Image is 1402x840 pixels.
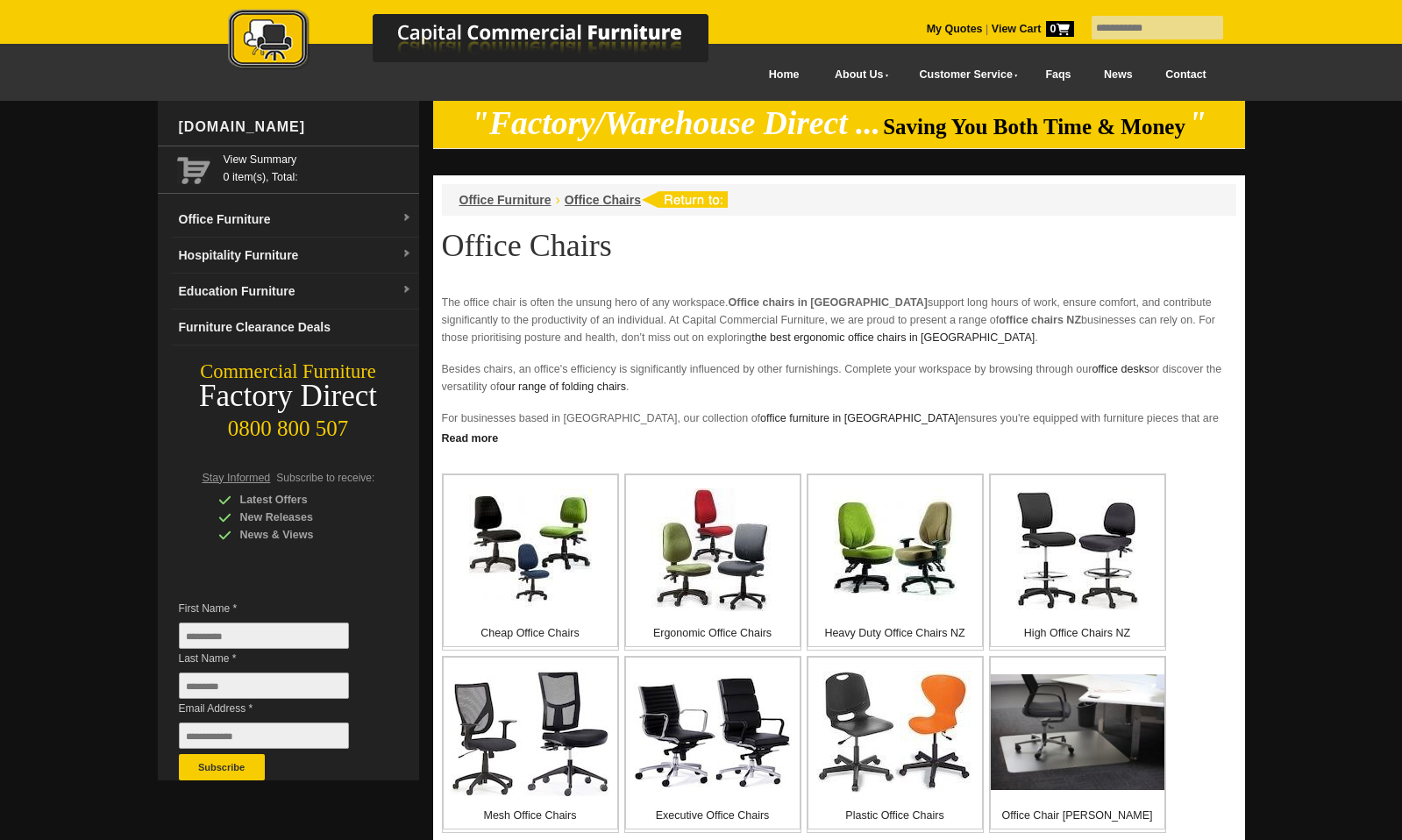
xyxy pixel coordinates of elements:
[469,488,592,611] img: Cheap Office Chairs
[444,807,617,824] p: Mesh Office Chairs
[834,488,957,611] img: Heavy Duty Office Chairs NZ
[729,296,928,309] strong: Office chairs in [GEOGRAPHIC_DATA]
[900,55,1028,95] a: Customer Service
[1016,491,1139,609] img: High Office Chairs NZ
[179,723,349,749] input: Email Address *
[172,101,419,153] div: [DOMAIN_NAME]
[634,675,792,789] img: Executive Office Chairs
[565,193,641,207] a: Office Chairs
[224,151,412,183] span: 0 item(s), Total:
[179,623,349,649] input: First Name *
[172,274,419,310] a: Education Furnituredropdown
[1188,105,1206,141] em: "
[158,359,419,384] div: Commercial Furniture
[989,656,1166,833] a: Office Chair Mats Office Chair [PERSON_NAME]
[1087,55,1149,95] a: News
[442,360,1236,395] p: Besides chairs, an office's efficiency is significantly influenced by other furnishings. Complete...
[626,624,800,642] p: Ergonomic Office Chairs
[224,151,412,168] a: View Summary
[402,213,412,224] img: dropdown
[999,314,1081,326] strong: office chairs NZ
[442,409,1236,462] p: For businesses based in [GEOGRAPHIC_DATA], our collection of ensures you're equipped with furnitu...
[641,191,728,208] img: return to
[452,669,609,796] img: Mesh Office Chairs
[444,624,617,642] p: Cheap Office Chairs
[500,381,627,393] a: our range of folding chairs
[158,408,419,441] div: 0800 800 507
[179,600,375,617] span: First Name *
[172,202,419,238] a: Office Furnituredropdown
[815,55,900,95] a: About Us
[991,807,1164,824] p: Office Chair [PERSON_NAME]
[816,671,974,794] img: Plastic Office Chairs
[651,488,774,611] img: Ergonomic Office Chairs
[624,473,801,651] a: Ergonomic Office Chairs Ergonomic Office Chairs
[459,193,552,207] a: Office Furniture
[179,700,375,717] span: Email Address *
[991,624,1164,642] p: High Office Chairs NZ
[808,807,982,824] p: Plastic Office Chairs
[442,229,1236,262] h1: Office Chairs
[276,472,374,484] span: Subscribe to receive:
[751,331,1035,344] a: the best ergonomic office chairs in [GEOGRAPHIC_DATA]
[218,509,385,526] div: New Releases
[172,310,419,345] a: Furniture Clearance Deals
[203,472,271,484] span: Stay Informed
[442,294,1236,346] p: The office chair is often the unsung hero of any workspace. support long hours of work, ensure co...
[556,191,560,209] li: ›
[1046,21,1074,37] span: 0
[624,656,801,833] a: Executive Office Chairs Executive Office Chairs
[1092,363,1149,375] a: office desks
[402,249,412,260] img: dropdown
[992,23,1074,35] strong: View Cart
[442,656,619,833] a: Mesh Office Chairs Mesh Office Chairs
[433,425,1245,447] a: Click to read more
[218,526,385,544] div: News & Views
[760,412,958,424] a: office furniture in [GEOGRAPHIC_DATA]
[807,656,984,833] a: Plastic Office Chairs Plastic Office Chairs
[991,674,1164,790] img: Office Chair Mats
[218,491,385,509] div: Latest Offers
[883,115,1185,139] span: Saving You Both Time & Money
[1149,55,1222,95] a: Contact
[179,650,375,667] span: Last Name *
[179,754,265,780] button: Subscribe
[989,473,1166,651] a: High Office Chairs NZ High Office Chairs NZ
[180,9,794,73] img: Capital Commercial Furniture Logo
[1029,55,1088,95] a: Faqs
[471,105,880,141] em: "Factory/Warehouse Direct ...
[180,9,794,78] a: Capital Commercial Furniture Logo
[988,23,1073,35] a: View Cart0
[442,473,619,651] a: Cheap Office Chairs Cheap Office Chairs
[179,673,349,699] input: Last Name *
[402,285,412,295] img: dropdown
[158,384,419,409] div: Factory Direct
[807,473,984,651] a: Heavy Duty Office Chairs NZ Heavy Duty Office Chairs NZ
[927,23,983,35] a: My Quotes
[172,238,419,274] a: Hospitality Furnituredropdown
[808,624,982,642] p: Heavy Duty Office Chairs NZ
[626,807,800,824] p: Executive Office Chairs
